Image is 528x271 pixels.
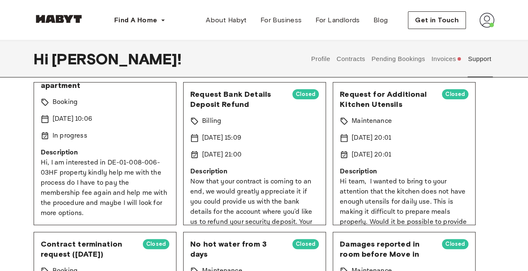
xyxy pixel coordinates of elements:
p: In progress [53,131,87,141]
span: Get in Touch [415,15,459,25]
p: Booking [53,97,78,107]
button: Pending Bookings [370,40,426,77]
span: Closed [442,240,468,248]
a: For Business [254,12,309,29]
span: For Business [260,15,302,25]
img: Habyt [34,15,84,23]
img: avatar [479,13,494,28]
p: [DATE] 20:01 [352,150,391,160]
span: For Landlords [315,15,360,25]
a: About Habyt [199,12,253,29]
p: Hi, I am interested in DE-01-008-006-03HF property kindly help me with the process do I have to p... [41,158,169,218]
span: Hi [34,50,52,68]
span: Contract termination request ([DATE]) [41,239,136,259]
p: Now that your contract is coming to an end, we would greatly appreciate it if you could provide u... [190,177,319,258]
button: Support [467,40,492,77]
span: Closed [442,90,468,98]
a: For Landlords [308,12,366,29]
span: Damages reported in room before Move in [340,239,435,259]
span: Request for Additional Kitchen Utensils [340,89,435,109]
p: Maintenance [352,116,392,126]
button: Contracts [336,40,366,77]
p: [DATE] 21:00 [202,150,242,160]
span: Closed [292,240,319,248]
button: Get in Touch [408,11,466,29]
p: [DATE] 15:09 [202,133,241,143]
p: Billing [202,116,221,126]
p: Description [190,167,319,177]
button: Find A Home [108,12,172,29]
p: [DATE] 20:01 [352,133,391,143]
span: Closed [143,240,169,248]
button: Profile [310,40,331,77]
p: Description [41,148,169,158]
div: user profile tabs [308,40,494,77]
span: Closed [292,90,319,98]
span: Find A Home [114,15,157,25]
button: Invoices [430,40,462,77]
p: Description [340,167,468,177]
span: About Habyt [206,15,247,25]
span: No hot water from 3 days [190,239,286,259]
span: Request Bank Details Deposit Refund [190,89,286,109]
a: Blog [367,12,395,29]
span: [PERSON_NAME] ! [52,50,181,68]
p: [DATE] 10:06 [53,114,92,124]
span: Blog [373,15,388,25]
